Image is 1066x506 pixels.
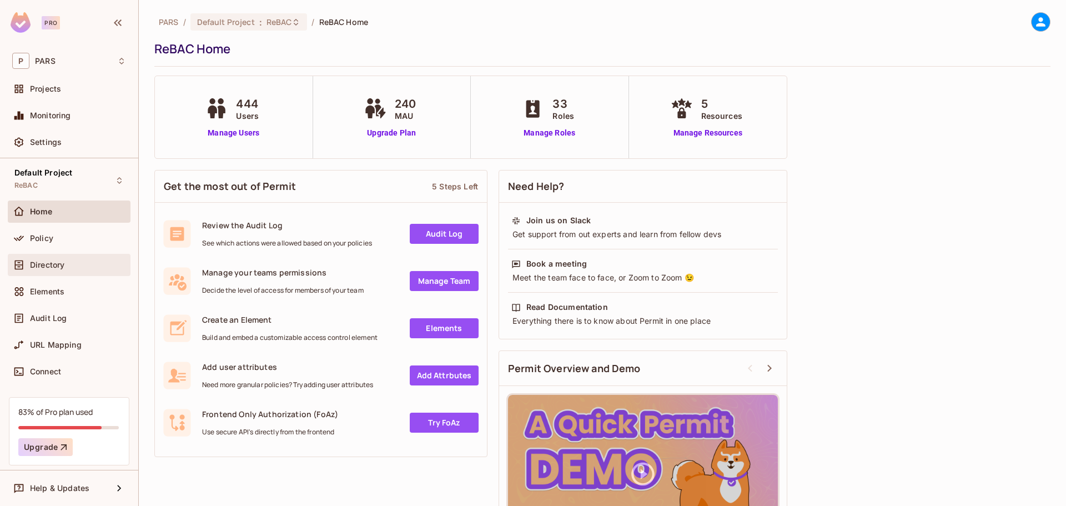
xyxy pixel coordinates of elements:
[30,484,89,493] span: Help & Updates
[35,57,56,66] span: Workspace: PARS
[552,96,574,112] span: 33
[202,286,364,295] span: Decide the level of access for members of your team
[511,272,775,283] div: Meet the team face to face, or Zoom to Zoom 😉
[183,17,186,27] li: /
[18,407,93,417] div: 83% of Pro plan used
[202,362,373,372] span: Add user attributes
[202,267,364,278] span: Manage your teams permissions
[508,362,641,375] span: Permit Overview and Demo
[526,258,587,269] div: Book a meeting
[14,181,38,190] span: ReBAC
[668,127,748,139] a: Manage Resources
[154,41,1045,57] div: ReBAC Home
[410,413,479,433] a: Try FoAz
[30,234,53,243] span: Policy
[18,438,73,456] button: Upgrade
[236,110,259,122] span: Users
[30,367,61,376] span: Connect
[202,380,373,389] span: Need more granular policies? Try adding user attributes
[410,271,479,291] a: Manage Team
[432,181,478,192] div: 5 Steps Left
[30,111,71,120] span: Monitoring
[526,302,608,313] div: Read Documentation
[511,315,775,327] div: Everything there is to know about Permit in one place
[30,260,64,269] span: Directory
[164,179,296,193] span: Get the most out of Permit
[202,428,338,437] span: Use secure API's directly from the frontend
[395,96,416,112] span: 240
[410,224,479,244] a: Audit Log
[511,229,775,240] div: Get support from out experts and learn from fellow devs
[361,127,421,139] a: Upgrade Plan
[311,17,314,27] li: /
[701,96,742,112] span: 5
[259,18,263,27] span: :
[202,239,372,248] span: See which actions were allowed based on your policies
[266,17,292,27] span: ReBAC
[202,314,378,325] span: Create an Element
[410,365,479,385] a: Add Attrbutes
[42,16,60,29] div: Pro
[526,215,591,226] div: Join us on Slack
[202,409,338,419] span: Frontend Only Authorization (FoAz)
[202,333,378,342] span: Build and embed a customizable access control element
[395,110,416,122] span: MAU
[236,96,259,112] span: 444
[14,168,72,177] span: Default Project
[319,17,368,27] span: ReBAC Home
[701,110,742,122] span: Resources
[30,314,67,323] span: Audit Log
[30,138,62,147] span: Settings
[30,207,53,216] span: Home
[11,12,31,33] img: SReyMgAAAABJRU5ErkJggg==
[519,127,580,139] a: Manage Roles
[30,340,82,349] span: URL Mapping
[12,53,29,69] span: P
[30,287,64,296] span: Elements
[197,17,255,27] span: Default Project
[410,318,479,338] a: Elements
[30,84,61,93] span: Projects
[508,179,565,193] span: Need Help?
[159,17,179,27] span: the active workspace
[202,220,372,231] span: Review the Audit Log
[552,110,574,122] span: Roles
[203,127,264,139] a: Manage Users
